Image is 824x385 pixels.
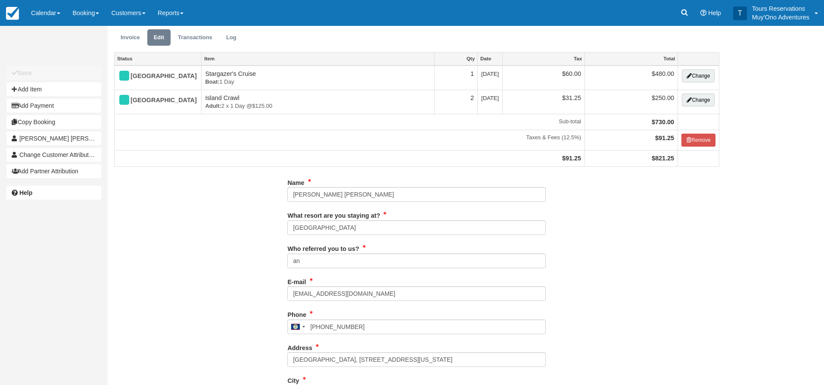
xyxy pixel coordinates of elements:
button: Add Partner Attribution [6,164,101,178]
strong: Adult [205,103,221,109]
a: Log [220,29,243,46]
button: Add Payment [6,99,101,113]
label: Name [287,175,304,188]
p: Tours Reservations [752,4,809,13]
a: Transactions [171,29,219,46]
em: 1 Day [205,78,430,86]
td: $480.00 [585,66,678,90]
button: Change [682,94,715,106]
p: Muy'Ono Adventures [752,13,809,22]
a: Help [6,186,101,200]
div: T [733,6,747,20]
div: [GEOGRAPHIC_DATA] [118,94,190,107]
td: $60.00 [503,66,585,90]
em: Taxes & Fees (12.5%) [118,134,581,142]
strong: Boat [205,78,219,85]
label: Who referred you to us? [287,241,359,254]
a: Item [202,53,434,65]
button: Save [6,66,101,80]
span: [DATE] [481,71,499,77]
td: 1 [434,66,477,90]
em: Sub-total [118,118,581,126]
button: Change [682,69,715,82]
b: Help [19,189,32,196]
strong: $821.25 [652,155,674,162]
a: Qty [435,53,477,65]
td: 2 [434,90,477,114]
td: Island Crawl [202,90,434,114]
span: [DATE] [481,95,499,101]
a: Status [115,53,201,65]
label: Phone [287,307,306,319]
button: Remove [681,134,715,147]
button: Add Item [6,82,101,96]
td: $31.25 [503,90,585,114]
button: Change Customer Attribution [6,148,101,162]
span: [PERSON_NAME] [PERSON_NAME] [19,135,120,142]
a: Edit [147,29,171,46]
img: checkfront-main-nav-mini-logo.png [6,7,19,20]
a: Invoice [114,29,146,46]
i: Help [700,10,706,16]
em: 2 x 1 Day @ [205,102,430,110]
div: [GEOGRAPHIC_DATA] [118,69,190,83]
strong: $730.00 [652,119,674,125]
button: Copy Booking [6,115,101,129]
a: Tax [503,53,585,65]
strong: $91.25 [562,155,581,162]
span: Help [708,9,721,16]
td: $250.00 [585,90,678,114]
label: Address [287,341,312,353]
a: [PERSON_NAME] [PERSON_NAME] [6,131,101,145]
label: E-mail [287,275,306,287]
span: $125.00 [252,103,272,109]
a: Total [585,53,678,65]
label: What resort are you staying at? [287,208,380,220]
a: Date [478,53,502,65]
b: Save [18,69,32,76]
strong: $91.25 [655,135,674,141]
td: Stargazer's Cruise [202,66,434,90]
span: Change Customer Attribution [19,151,97,158]
div: Belize: +501 [288,320,308,334]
